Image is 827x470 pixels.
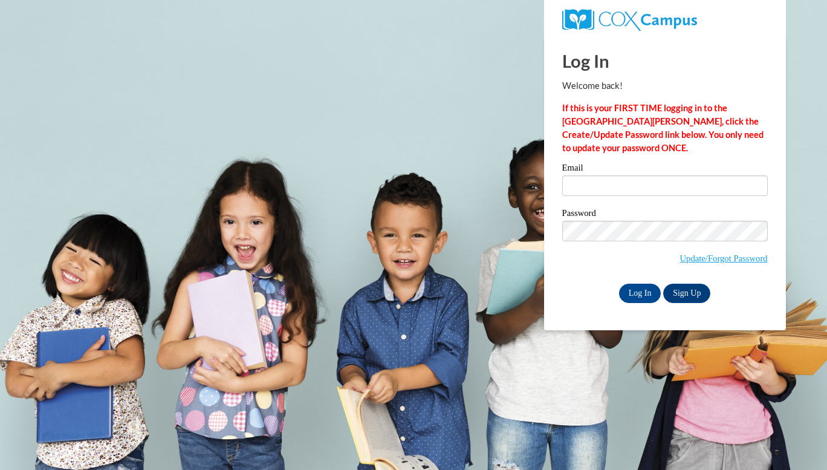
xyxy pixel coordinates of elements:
[562,14,697,24] a: COX Campus
[562,103,764,153] strong: If this is your FIRST TIME logging in to the [GEOGRAPHIC_DATA][PERSON_NAME], click the Create/Upd...
[663,284,710,303] a: Sign Up
[562,48,768,73] h1: Log In
[562,163,768,175] label: Email
[619,284,661,303] input: Log In
[562,209,768,221] label: Password
[680,253,768,263] a: Update/Forgot Password
[562,79,768,93] p: Welcome back!
[562,9,697,31] img: COX Campus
